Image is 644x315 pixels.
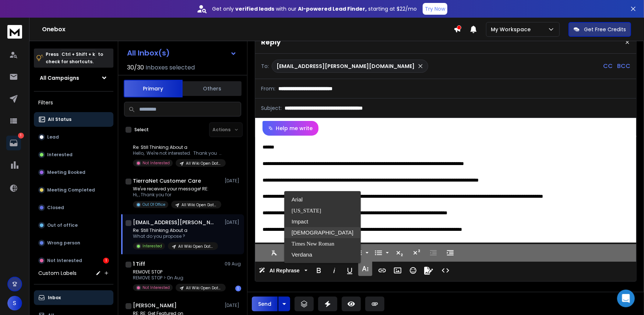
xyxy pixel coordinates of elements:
[261,37,281,47] p: Reply
[426,246,440,260] button: Decrease Indent (Ctrl+[)
[40,74,79,82] h1: All Campaigns
[261,62,269,70] p: To:
[423,3,447,15] button: Try Now
[34,147,113,162] button: Interested
[569,22,631,37] button: Get Free Credits
[235,286,241,291] div: 1
[145,63,195,72] h3: Inboxes selected
[268,268,301,274] span: AI Rephrase
[133,219,214,226] h1: [EMAIL_ADDRESS][PERSON_NAME][DOMAIN_NAME]
[277,62,415,70] p: [EMAIL_ADDRESS][PERSON_NAME][DOMAIN_NAME]
[47,169,85,175] p: Meeting Booked
[124,80,183,97] button: Primary
[134,127,149,133] label: Select
[133,150,221,156] p: Hello, We're not interested. Thank you ----------------------------------------------------------...
[584,26,626,33] p: Get Free Credits
[284,216,361,227] a: Impact
[617,62,630,71] p: BCC
[34,165,113,180] button: Meeting Booked
[142,243,162,249] p: Interested
[491,26,534,33] p: My Workspace
[327,263,341,278] button: Italic (Ctrl+I)
[212,5,417,12] p: Get only with our starting at $22/mo
[46,51,103,65] p: Press to check for shortcuts.
[133,144,221,150] p: Re: Still Thinking About a
[284,205,361,216] a: Georgia
[182,202,217,208] p: All Wiki Open Data Follow up [DATE]
[263,121,319,136] button: Help me write
[284,194,361,205] a: Arial
[47,258,82,264] p: Not Interested
[34,200,113,215] button: Closed
[267,246,281,260] button: Clear Formatting
[133,269,221,275] p: REMOVE STOP
[34,183,113,197] button: Meeting Completed
[261,104,282,112] p: Subject:
[6,136,21,150] a: 1
[34,130,113,144] button: Lead
[261,85,275,92] p: From:
[372,246,386,260] button: Unordered List
[34,290,113,305] button: Inbox
[121,46,243,60] button: All Inbox(s)
[178,244,214,249] p: All Wiki Open Data Follow up [DATE]
[142,285,170,290] p: Not Interested
[142,160,170,166] p: Not Interested
[47,240,80,246] p: Wrong person
[47,152,73,158] p: Interested
[18,133,24,139] p: 1
[284,249,361,260] a: Verdana
[127,49,170,57] h1: All Inbox(s)
[47,205,64,211] p: Closed
[257,263,309,278] button: AI Rephrase
[312,263,326,278] button: Bold (Ctrl+B)
[7,296,22,311] button: S
[133,302,177,309] h1: [PERSON_NAME]
[42,25,454,34] h1: Onebox
[133,192,221,198] p: Hi, , Thank you for
[142,202,165,207] p: Out Of Office
[133,228,218,233] p: Re: Still Thinking About a
[133,260,145,268] h1: 1 Tiff
[186,161,221,166] p: All Wiki Open Data Follow up [DATE]
[425,5,445,12] p: Try Now
[133,233,218,239] p: What do you propose ?
[225,303,241,308] p: [DATE]
[60,50,96,58] span: Ctrl + Shift + k
[38,269,77,277] h3: Custom Labels
[284,227,361,238] a: Tahoma
[443,246,457,260] button: Increase Indent (Ctrl+])
[252,297,278,311] button: Send
[127,63,144,72] span: 30 / 30
[603,62,613,71] p: CC
[48,117,71,122] p: All Status
[225,178,241,184] p: [DATE]
[617,290,635,307] div: Open Intercom Messenger
[34,112,113,127] button: All Status
[225,219,241,225] p: [DATE]
[48,295,61,301] p: Inbox
[47,134,59,140] p: Lead
[235,5,274,12] strong: verified leads
[47,222,78,228] p: Out of office
[34,97,113,108] h3: Filters
[391,263,405,278] button: Insert Image (Ctrl+P)
[375,263,389,278] button: Insert Link (Ctrl+K)
[384,246,390,260] button: Unordered List
[186,285,221,291] p: All Wiki Open Data Follow up [DATE]
[409,246,423,260] button: Superscript
[34,218,113,233] button: Out of office
[225,261,241,267] p: 09 Aug
[47,187,95,193] p: Meeting Completed
[284,238,361,249] a: Times New Roman
[298,5,367,12] strong: AI-powered Lead Finder,
[133,186,221,192] p: We've received your message! RE:
[439,263,453,278] button: Code View
[7,25,22,39] img: logo
[422,263,436,278] button: Signature
[183,80,242,97] button: Others
[34,71,113,85] button: All Campaigns
[133,177,201,185] h1: TierraNet Customer Care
